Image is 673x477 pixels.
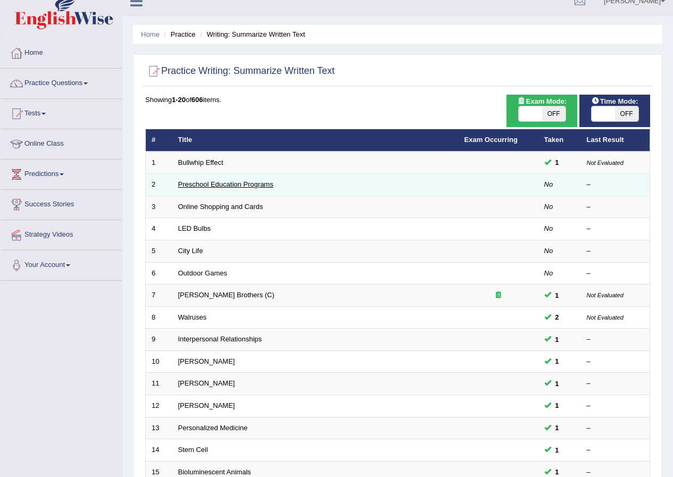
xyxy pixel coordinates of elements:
[146,218,172,240] td: 4
[178,158,223,166] a: Bullwhip Effect
[551,356,563,367] span: You can still take this question
[587,357,644,367] div: –
[587,160,624,166] small: Not Evaluated
[551,422,563,433] span: You can still take this question
[172,129,459,152] th: Title
[178,468,251,476] a: Bioluminescent Animals
[146,284,172,307] td: 7
[544,247,553,255] em: No
[551,334,563,345] span: You can still take this question
[506,95,577,127] div: Show exams occurring in exams
[141,30,160,38] a: Home
[615,106,638,121] span: OFF
[513,96,571,107] span: Exam Mode:
[146,395,172,417] td: 12
[464,290,533,300] div: Exam occurring question
[146,262,172,284] td: 6
[538,129,581,152] th: Taken
[146,174,172,196] td: 2
[146,152,172,174] td: 1
[587,224,644,234] div: –
[464,136,518,144] a: Exam Occurring
[544,224,553,232] em: No
[146,306,172,329] td: 8
[587,246,644,256] div: –
[146,417,172,439] td: 13
[178,357,235,365] a: [PERSON_NAME]
[551,290,563,301] span: You can still take this question
[178,424,248,432] a: Personalized Medicine
[1,129,122,156] a: Online Class
[146,373,172,395] td: 11
[178,224,211,232] a: LED Bulbs
[587,334,644,345] div: –
[146,439,172,462] td: 14
[1,160,122,186] a: Predictions
[1,190,122,216] a: Success Stories
[1,250,122,277] a: Your Account
[587,379,644,389] div: –
[178,446,208,454] a: Stem Cell
[178,313,207,321] a: Walruses
[587,445,644,455] div: –
[544,180,553,188] em: No
[587,202,644,212] div: –
[551,312,563,323] span: You can still take this question
[587,269,644,279] div: –
[542,106,566,121] span: OFF
[146,129,172,152] th: #
[587,180,644,190] div: –
[178,335,262,343] a: Interpersonal Relationships
[1,69,122,95] a: Practice Questions
[178,203,263,211] a: Online Shopping and Cards
[551,157,563,168] span: You can still take this question
[587,96,643,107] span: Time Mode:
[178,180,273,188] a: Preschool Education Programs
[1,220,122,247] a: Strategy Videos
[551,378,563,389] span: You can still take this question
[145,63,335,79] h2: Practice Writing: Summarize Written Text
[587,423,644,433] div: –
[197,29,305,39] li: Writing: Summarize Written Text
[1,99,122,125] a: Tests
[178,269,228,277] a: Outdoor Games
[587,314,624,321] small: Not Evaluated
[146,329,172,351] td: 9
[146,196,172,218] td: 3
[146,350,172,373] td: 10
[587,292,624,298] small: Not Evaluated
[172,96,186,104] b: 1-20
[544,269,553,277] em: No
[145,95,650,105] div: Showing of items.
[192,96,203,104] b: 606
[146,240,172,263] td: 5
[1,38,122,65] a: Home
[544,203,553,211] em: No
[551,445,563,456] span: You can still take this question
[178,291,275,299] a: [PERSON_NAME] Brothers (C)
[587,401,644,411] div: –
[551,400,563,411] span: You can still take this question
[178,247,203,255] a: City Life
[178,401,235,409] a: [PERSON_NAME]
[161,29,195,39] li: Practice
[581,129,650,152] th: Last Result
[178,379,235,387] a: [PERSON_NAME]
